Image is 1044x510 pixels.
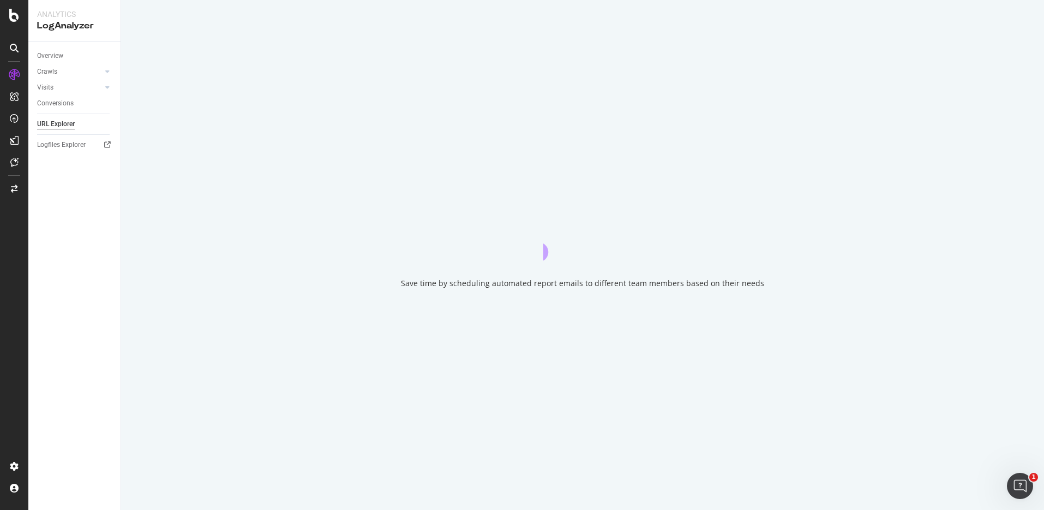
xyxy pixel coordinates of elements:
[543,221,622,260] div: animation
[1007,473,1033,499] iframe: Intercom live chat
[37,98,113,109] a: Conversions
[37,20,112,32] div: LogAnalyzer
[37,9,112,20] div: Analytics
[37,82,102,93] a: Visits
[37,98,74,109] div: Conversions
[37,66,102,78] a: Crawls
[37,139,86,151] div: Logfiles Explorer
[37,118,75,130] div: URL Explorer
[37,66,57,78] div: Crawls
[37,82,53,93] div: Visits
[37,139,113,151] a: Logfiles Explorer
[37,50,113,62] a: Overview
[1029,473,1038,482] span: 1
[37,50,63,62] div: Overview
[401,278,764,289] div: Save time by scheduling automated report emails to different team members based on their needs
[37,118,113,130] a: URL Explorer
